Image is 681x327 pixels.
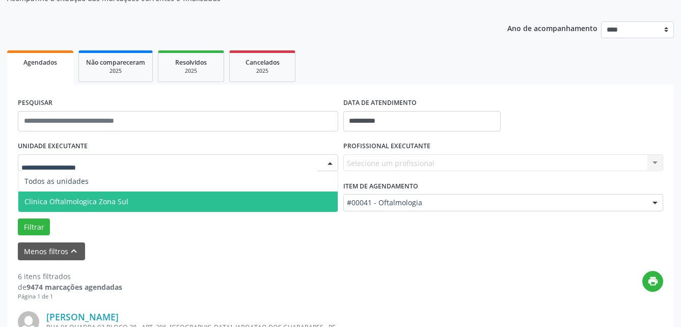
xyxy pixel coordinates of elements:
[343,139,430,154] label: PROFISSIONAL EXECUTANTE
[46,311,119,322] a: [PERSON_NAME]
[347,198,643,208] span: #00041 - Oftalmologia
[343,178,418,194] label: Item de agendamento
[18,219,50,236] button: Filtrar
[24,197,128,206] span: Clinica Oftalmologica Zona Sul
[23,58,57,67] span: Agendados
[246,58,280,67] span: Cancelados
[343,95,417,111] label: DATA DE ATENDIMENTO
[647,276,659,287] i: print
[18,95,52,111] label: PESQUISAR
[18,282,122,292] div: de
[642,271,663,292] button: print
[18,271,122,282] div: 6 itens filtrados
[86,58,145,67] span: Não compareceram
[175,58,207,67] span: Resolvidos
[237,67,288,75] div: 2025
[86,67,145,75] div: 2025
[18,242,85,260] button: Menos filtroskeyboard_arrow_up
[68,246,79,257] i: keyboard_arrow_up
[18,139,88,154] label: UNIDADE EXECUTANTE
[24,176,89,186] span: Todos as unidades
[26,282,122,292] strong: 9474 marcações agendadas
[507,21,597,34] p: Ano de acompanhamento
[18,292,122,301] div: Página 1 de 1
[166,67,216,75] div: 2025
